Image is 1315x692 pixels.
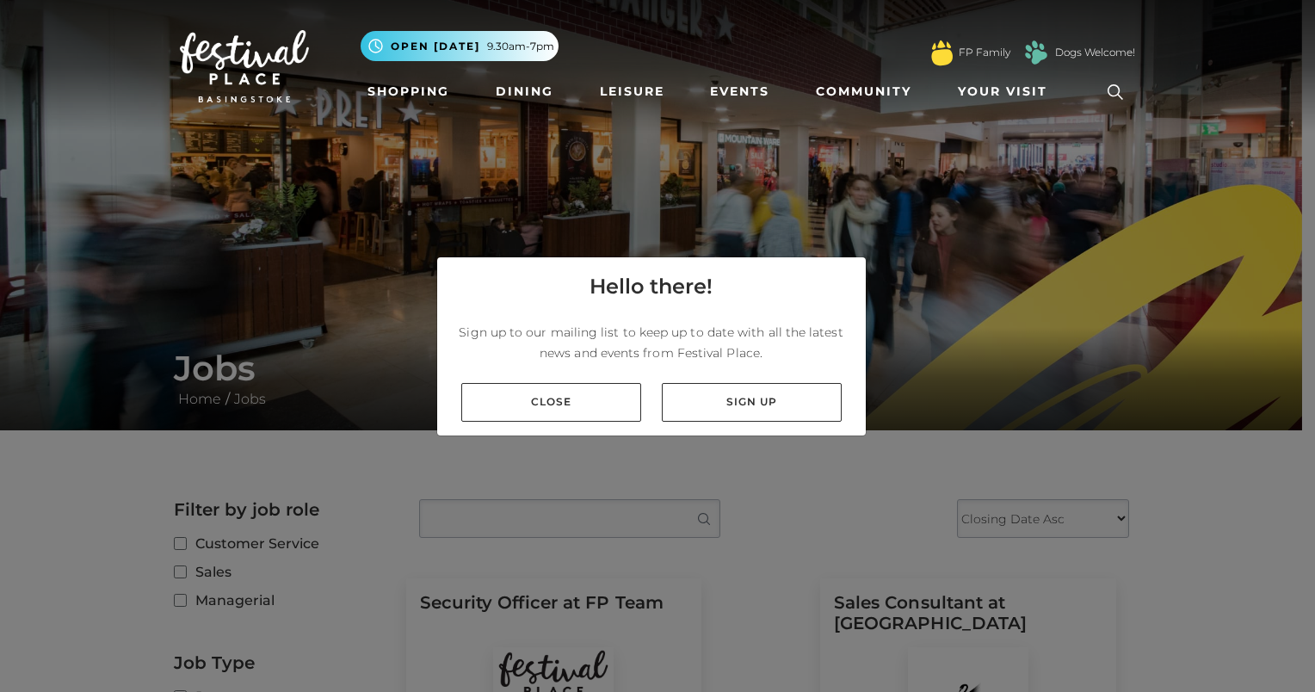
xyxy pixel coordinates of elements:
[958,83,1047,101] span: Your Visit
[703,76,776,108] a: Events
[590,271,713,302] h4: Hello there!
[451,322,852,363] p: Sign up to our mailing list to keep up to date with all the latest news and events from Festival ...
[593,76,671,108] a: Leisure
[489,76,560,108] a: Dining
[180,30,309,102] img: Festival Place Logo
[662,383,842,422] a: Sign up
[461,383,641,422] a: Close
[361,76,456,108] a: Shopping
[487,39,554,54] span: 9.30am-7pm
[809,76,918,108] a: Community
[951,76,1063,108] a: Your Visit
[1055,45,1135,60] a: Dogs Welcome!
[959,45,1010,60] a: FP Family
[361,31,559,61] button: Open [DATE] 9.30am-7pm
[391,39,480,54] span: Open [DATE]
